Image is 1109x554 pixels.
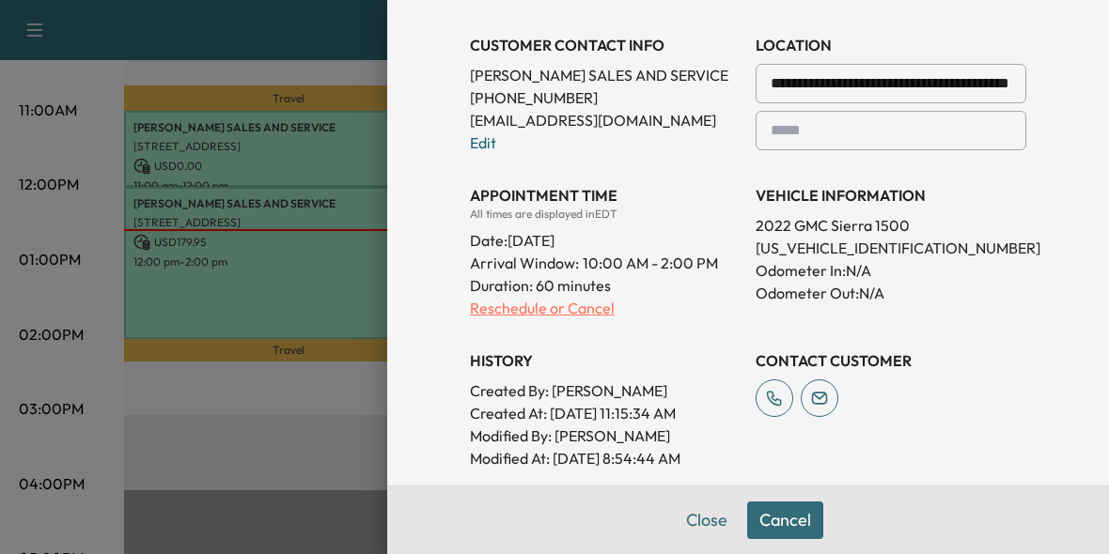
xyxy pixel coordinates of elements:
[470,222,741,252] div: Date: [DATE]
[470,184,741,207] h3: APPOINTMENT TIME
[470,274,741,297] p: Duration: 60 minutes
[756,214,1026,237] p: 2022 GMC Sierra 1500
[470,64,741,86] p: [PERSON_NAME] SALES AND SERVICE
[470,447,741,469] p: Modified At : [DATE] 8:54:44 AM
[470,207,741,222] div: All times are displayed in EDT
[470,34,741,56] h3: CUSTOMER CONTACT INFO
[470,252,741,274] p: Arrival Window:
[470,379,741,402] p: Created By : [PERSON_NAME]
[470,109,741,131] p: [EMAIL_ADDRESS][DOMAIN_NAME]
[756,237,1026,259] p: [US_VEHICLE_IDENTIFICATION_NUMBER]
[470,86,741,109] p: [PHONE_NUMBER]
[674,501,740,539] button: Close
[747,501,823,539] button: Cancel
[756,282,1026,304] p: Odometer Out: N/A
[470,297,741,319] p: Reschedule or Cancel
[470,402,741,424] p: Created At : [DATE] 11:15:34 AM
[583,252,718,274] span: 10:00 AM - 2:00 PM
[470,424,741,447] p: Modified By : [PERSON_NAME]
[756,34,1026,56] h3: LOCATION
[470,349,741,372] h3: History
[756,349,1026,372] h3: CONTACT CUSTOMER
[470,133,496,152] a: Edit
[756,259,1026,282] p: Odometer In: N/A
[756,184,1026,207] h3: VEHICLE INFORMATION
